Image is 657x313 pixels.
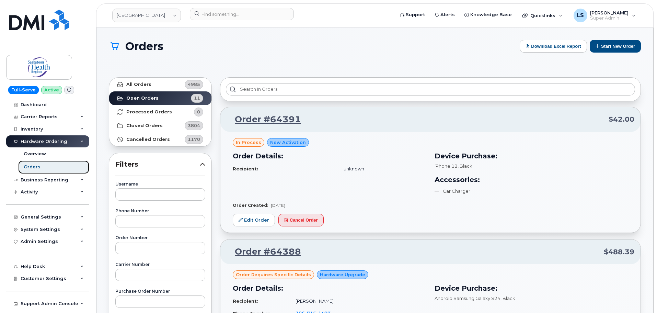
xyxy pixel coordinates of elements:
[115,289,205,293] label: Purchase Order Number
[520,40,587,53] button: Download Excel Report
[435,295,500,301] span: Android Samsung Galaxy S24
[500,295,515,301] span: , Black
[115,236,205,240] label: Order Number
[233,151,426,161] h3: Order Details:
[278,214,324,226] button: Cancel Order
[126,137,170,142] strong: Cancelled Orders
[194,95,200,101] span: 11
[115,182,205,186] label: Username
[270,139,306,146] span: New Activation
[435,163,458,169] span: iPhone 12
[126,123,163,128] strong: Closed Orders
[109,91,211,105] a: Open Orders11
[435,151,628,161] h3: Device Purchase:
[604,247,634,257] span: $488.39
[233,283,426,293] h3: Order Details:
[435,283,628,293] h3: Device Purchase:
[233,214,275,226] a: Edit Order
[126,82,151,87] strong: All Orders
[233,203,268,208] strong: Order Created:
[233,166,258,171] strong: Recipient:
[188,122,200,129] span: 3804
[271,203,285,208] span: [DATE]
[627,283,652,308] iframe: Messenger Launcher
[126,109,172,115] strong: Processed Orders
[320,271,365,278] span: Hardware Upgrade
[337,163,426,175] td: unknown
[236,271,311,278] span: Order requires Specific details
[226,83,635,96] input: Search in orders
[435,188,628,194] li: Car Charger
[109,119,211,133] a: Closed Orders3804
[233,298,258,304] strong: Recipient:
[289,295,426,307] td: [PERSON_NAME]
[109,133,211,146] a: Cancelled Orders1170
[227,113,301,126] a: Order #64391
[109,105,211,119] a: Processed Orders0
[125,40,163,52] span: Orders
[227,246,301,258] a: Order #64388
[458,163,472,169] span: , Black
[236,139,261,146] span: in process
[609,114,634,124] span: $42.00
[109,78,211,91] a: All Orders4985
[188,136,200,143] span: 1170
[435,175,628,185] h3: Accessories:
[115,209,205,213] label: Phone Number
[188,81,200,88] span: 4985
[590,40,641,53] button: Start New Order
[197,109,200,115] span: 0
[115,159,200,169] span: Filters
[126,96,159,101] strong: Open Orders
[115,262,205,267] label: Carrier Number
